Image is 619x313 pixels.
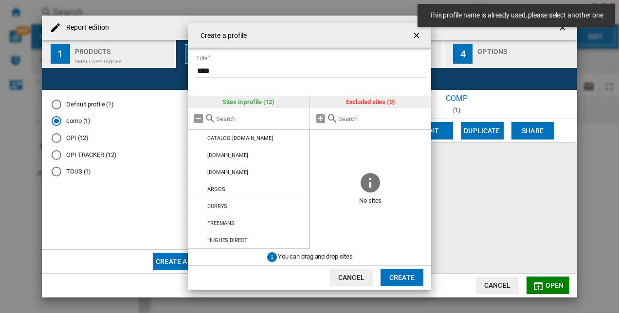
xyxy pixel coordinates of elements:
[278,253,353,260] span: You can drag and drop sites
[207,220,235,226] div: FREEMANS
[426,11,606,20] span: This profile name is already used, please select another one
[188,96,309,108] div: Sites in profile (12)
[315,113,327,124] md-icon: Add all
[412,31,423,42] ng-md-icon: getI18NText('BUTTONS.CLOSE_DIALOG')
[310,194,432,209] span: No sites
[207,237,248,243] div: HUGHES DIRECT
[207,135,273,141] div: CATALOG [DOMAIN_NAME]
[216,115,305,122] input: Search
[207,186,225,192] div: ARGOS
[330,269,373,286] button: Cancel
[381,269,423,286] button: Create
[338,115,427,122] input: Search
[310,96,432,108] div: Excluded sites (0)
[193,113,204,124] md-icon: Remove all
[207,203,227,209] div: CURRYS
[207,169,248,175] div: [DOMAIN_NAME]
[207,152,248,158] div: [DOMAIN_NAME]
[408,26,427,45] button: getI18NText('BUTTONS.CLOSE_DIALOG')
[196,31,247,41] h4: Create a profile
